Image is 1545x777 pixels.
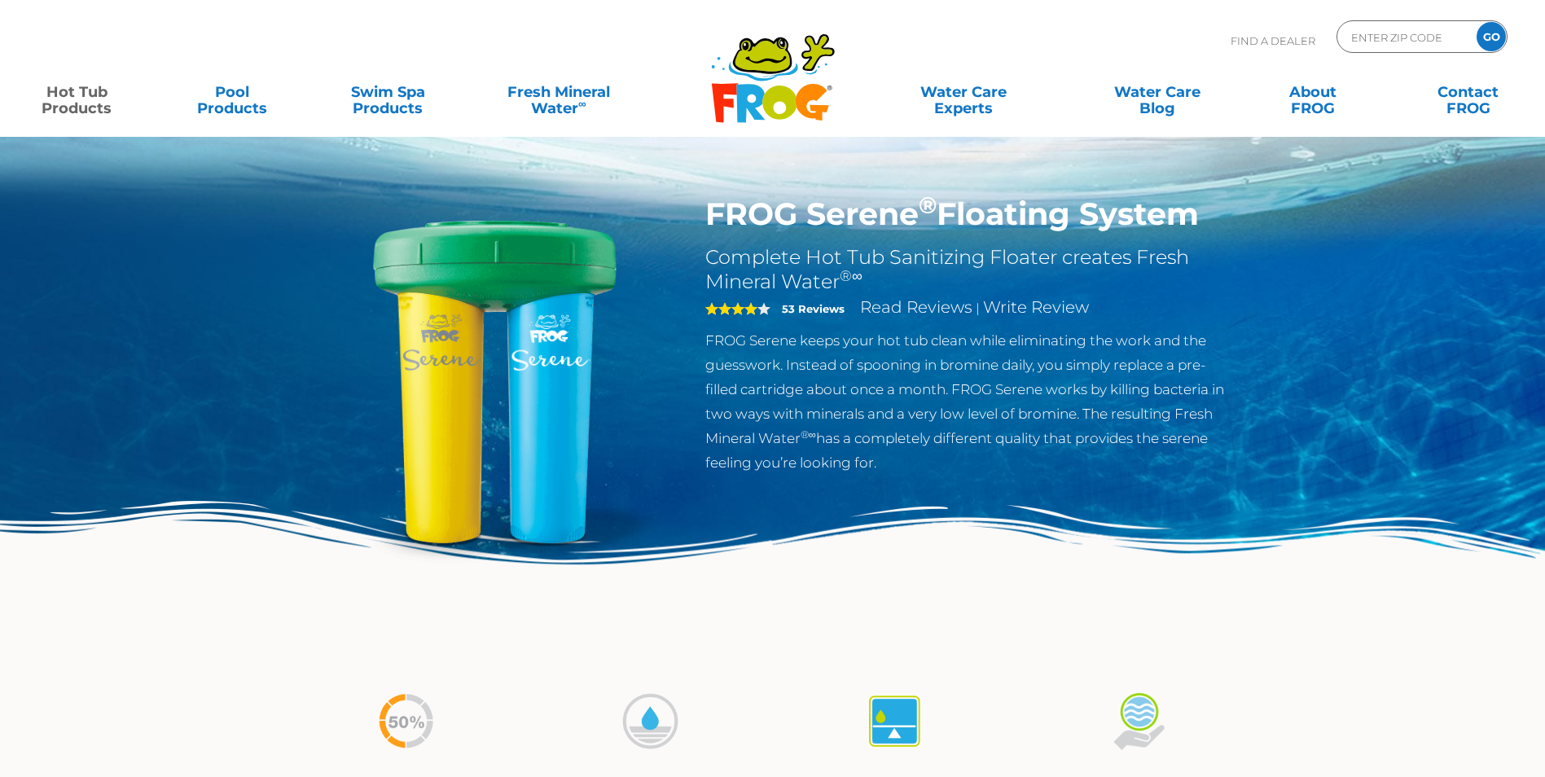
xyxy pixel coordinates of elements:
[1096,76,1218,108] a: Water CareBlog
[172,76,293,108] a: PoolProducts
[866,76,1062,108] a: Water CareExperts
[16,76,138,108] a: Hot TubProducts
[983,297,1089,317] a: Write Review
[705,245,1237,294] h2: Complete Hot Tub Sanitizing Floater creates Fresh Mineral Water
[1407,76,1529,108] a: ContactFROG
[1350,25,1459,49] input: Zip Code Form
[309,195,682,568] img: hot-tub-product-serene-floater.png
[705,328,1237,475] p: FROG Serene keeps your hot tub clean while eliminating the work and the guesswork. Instead of spo...
[483,76,634,108] a: Fresh MineralWater∞
[1108,691,1170,752] img: icon-soft-feeling
[976,301,980,316] span: |
[860,297,972,317] a: Read Reviews
[1477,22,1506,51] input: GO
[840,267,862,285] sup: ®∞
[864,691,925,752] img: icon-atease-self-regulates
[375,691,437,752] img: icon-50percent-less
[578,97,586,110] sup: ∞
[1252,76,1373,108] a: AboutFROG
[327,76,449,108] a: Swim SpaProducts
[919,191,937,219] sup: ®
[620,691,681,752] img: icon-bromine-disolves
[1231,20,1315,61] p: Find A Dealer
[705,302,757,315] span: 4
[705,195,1237,233] h1: FROG Serene Floating System
[801,428,816,441] sup: ®∞
[782,302,845,315] strong: 53 Reviews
